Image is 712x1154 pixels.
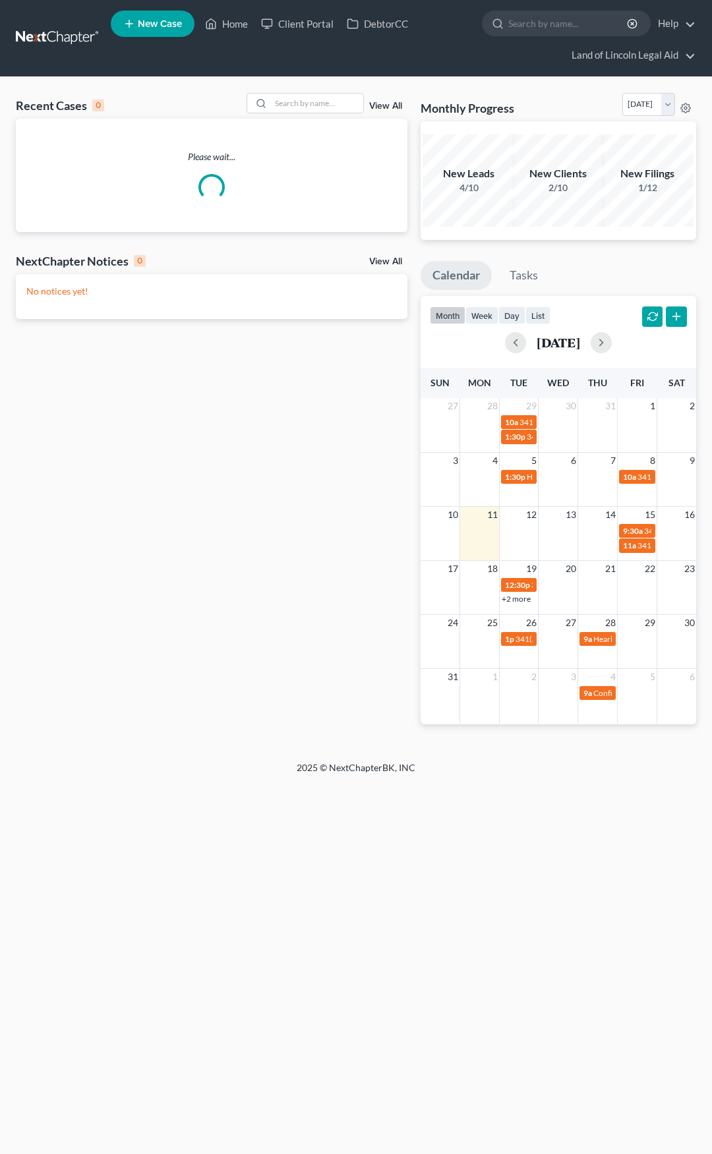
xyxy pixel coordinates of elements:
span: 9 [688,453,696,469]
span: 30 [683,615,696,631]
span: 22 [643,561,657,577]
span: 9a [583,688,592,698]
div: 4/10 [423,181,515,194]
span: 21 [604,561,617,577]
span: 6 [688,669,696,685]
span: 31 [604,398,617,414]
span: 29 [525,398,538,414]
span: 8 [649,453,657,469]
button: week [465,306,498,324]
span: 3 [570,669,578,685]
a: Calendar [421,261,492,290]
span: 9a [583,634,592,644]
h2: [DATE] [537,335,580,349]
div: Recent Cases [16,98,104,113]
a: DebtorCC [340,12,415,36]
span: 13 [564,507,578,523]
span: Wed [547,377,569,388]
span: 12:30p [505,580,530,590]
span: 5 [530,453,538,469]
span: 27 [446,398,460,414]
span: 16 [683,507,696,523]
span: 341(a) meeting for [PERSON_NAME] [519,417,647,427]
span: 341(a) meeting for [PERSON_NAME] [531,580,659,590]
div: New Clients [512,166,605,181]
a: Help [651,12,696,36]
span: Tue [510,377,527,388]
span: Mon [468,377,491,388]
div: 0 [134,255,146,267]
span: 14 [604,507,617,523]
span: Fri [630,377,644,388]
div: 0 [92,100,104,111]
span: 5 [649,669,657,685]
span: 3 [452,453,460,469]
input: Search by name... [271,94,363,113]
span: 1:30p [505,472,525,482]
button: month [430,306,465,324]
h3: Monthly Progress [421,100,514,116]
a: View All [369,257,402,266]
div: New Filings [601,166,694,181]
span: 31 [446,669,460,685]
span: 17 [446,561,460,577]
span: 20 [564,561,578,577]
a: +2 more [502,594,531,604]
span: 12 [525,507,538,523]
span: 30 [564,398,578,414]
input: Search by name... [508,11,629,36]
span: 2 [688,398,696,414]
div: New Leads [423,166,515,181]
a: Home [198,12,254,36]
span: 4 [491,453,499,469]
span: 341(a) Meeting for [PERSON_NAME] [527,432,655,442]
span: 28 [486,398,499,414]
span: Thu [588,377,607,388]
span: 4 [609,669,617,685]
span: 19 [525,561,538,577]
p: No notices yet! [26,285,397,298]
span: 29 [643,615,657,631]
span: 10 [446,507,460,523]
span: 25 [486,615,499,631]
span: 10a [623,472,636,482]
span: 18 [486,561,499,577]
a: Client Portal [254,12,340,36]
span: 7 [609,453,617,469]
span: 15 [643,507,657,523]
a: Tasks [498,261,550,290]
div: NextChapter Notices [16,253,146,269]
a: View All [369,101,402,111]
span: 28 [604,615,617,631]
button: day [498,306,525,324]
span: 1 [649,398,657,414]
span: 1:30p [505,432,525,442]
div: 1/12 [601,181,694,194]
a: Land of Lincoln Legal Aid [565,43,696,67]
span: 11a [623,540,636,550]
span: 1 [491,669,499,685]
span: 11 [486,507,499,523]
span: 27 [564,615,578,631]
div: 2/10 [512,181,605,194]
span: Sun [430,377,450,388]
span: 1p [505,634,514,644]
span: 24 [446,615,460,631]
span: 6 [570,453,578,469]
span: 10a [505,417,518,427]
span: 2 [530,669,538,685]
div: 2025 © NextChapterBK, INC [40,761,672,785]
span: New Case [138,19,182,29]
span: 23 [683,561,696,577]
button: list [525,306,550,324]
span: Sat [668,377,685,388]
span: 26 [525,615,538,631]
span: 9:30a [623,526,643,536]
p: Please wait... [16,150,407,163]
